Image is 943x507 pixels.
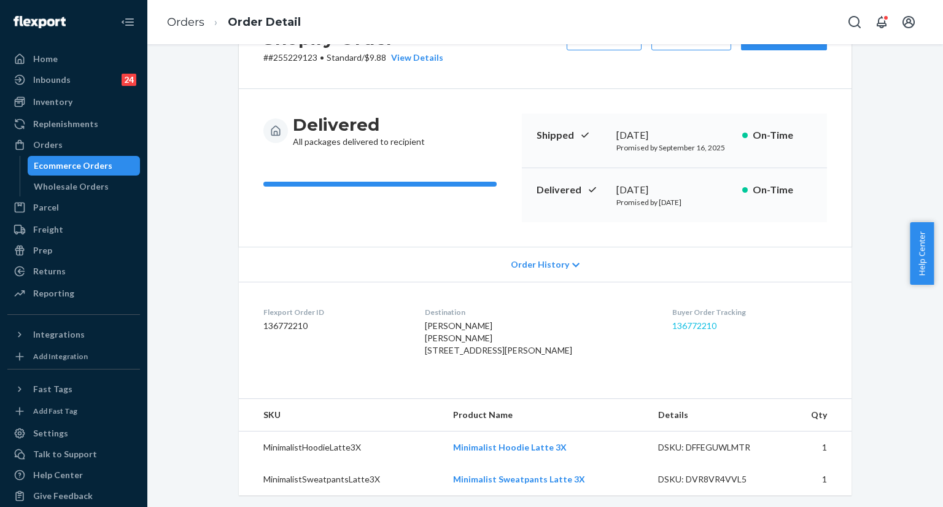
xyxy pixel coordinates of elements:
[386,52,443,64] button: View Details
[33,201,59,214] div: Parcel
[7,241,140,260] a: Prep
[672,320,716,331] a: 136772210
[616,197,732,207] p: Promised by [DATE]
[7,486,140,506] button: Give Feedback
[658,441,774,454] div: DSKU: DFFEGUWLMTR
[239,399,443,432] th: SKU
[753,128,812,142] p: On-Time
[167,15,204,29] a: Orders
[7,70,140,90] a: Inbounds24
[33,74,71,86] div: Inbounds
[263,307,405,317] dt: Flexport Order ID
[7,92,140,112] a: Inventory
[425,320,572,355] span: [PERSON_NAME] [PERSON_NAME] [STREET_ADDRESS][PERSON_NAME]
[537,183,607,197] p: Delivered
[33,427,68,439] div: Settings
[7,404,140,419] a: Add Fast Tag
[33,53,58,65] div: Home
[327,52,362,63] span: Standard
[33,469,83,481] div: Help Center
[7,444,140,464] a: Talk to Support
[33,406,77,416] div: Add Fast Tag
[425,307,653,317] dt: Destination
[869,10,894,34] button: Open notifications
[33,490,93,502] div: Give Feedback
[7,261,140,281] a: Returns
[263,52,443,64] p: # #255229123 / $9.88
[7,465,140,485] a: Help Center
[28,177,141,196] a: Wholesale Orders
[453,442,567,452] a: Minimalist Hoodie Latte 3X
[453,474,585,484] a: Minimalist Sweatpants Latte 3X
[648,399,783,432] th: Details
[616,128,732,142] div: [DATE]
[783,432,852,464] td: 1
[33,383,72,395] div: Fast Tags
[28,156,141,176] a: Ecommerce Orders
[263,320,405,332] dd: 136772210
[115,10,140,34] button: Close Navigation
[616,142,732,153] p: Promised by September 16, 2025
[7,114,140,134] a: Replenishments
[7,424,140,443] a: Settings
[7,284,140,303] a: Reporting
[239,432,443,464] td: MinimalistHoodieLatte3X
[910,222,934,285] button: Help Center
[896,10,921,34] button: Open account menu
[7,198,140,217] a: Parcel
[842,10,867,34] button: Open Search Box
[7,220,140,239] a: Freight
[14,16,66,28] img: Flexport logo
[228,15,301,29] a: Order Detail
[34,180,109,193] div: Wholesale Orders
[7,135,140,155] a: Orders
[34,160,112,172] div: Ecommerce Orders
[33,351,88,362] div: Add Integration
[239,463,443,495] td: MinimalistSweatpantsLatte3X
[7,379,140,399] button: Fast Tags
[537,128,607,142] p: Shipped
[7,325,140,344] button: Integrations
[672,307,827,317] dt: Buyer Order Tracking
[33,448,97,460] div: Talk to Support
[293,114,425,136] h3: Delivered
[320,52,324,63] span: •
[7,49,140,69] a: Home
[33,265,66,277] div: Returns
[658,473,774,486] div: DSKU: DVR8VR4VVL5
[33,223,63,236] div: Freight
[783,399,852,432] th: Qty
[33,139,63,151] div: Orders
[33,244,52,257] div: Prep
[293,114,425,148] div: All packages delivered to recipient
[33,328,85,341] div: Integrations
[443,399,648,432] th: Product Name
[753,183,812,197] p: On-Time
[33,118,98,130] div: Replenishments
[33,96,72,108] div: Inventory
[7,349,140,364] a: Add Integration
[122,74,136,86] div: 24
[511,258,569,271] span: Order History
[157,4,311,41] ol: breadcrumbs
[616,183,732,197] div: [DATE]
[783,463,852,495] td: 1
[33,287,74,300] div: Reporting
